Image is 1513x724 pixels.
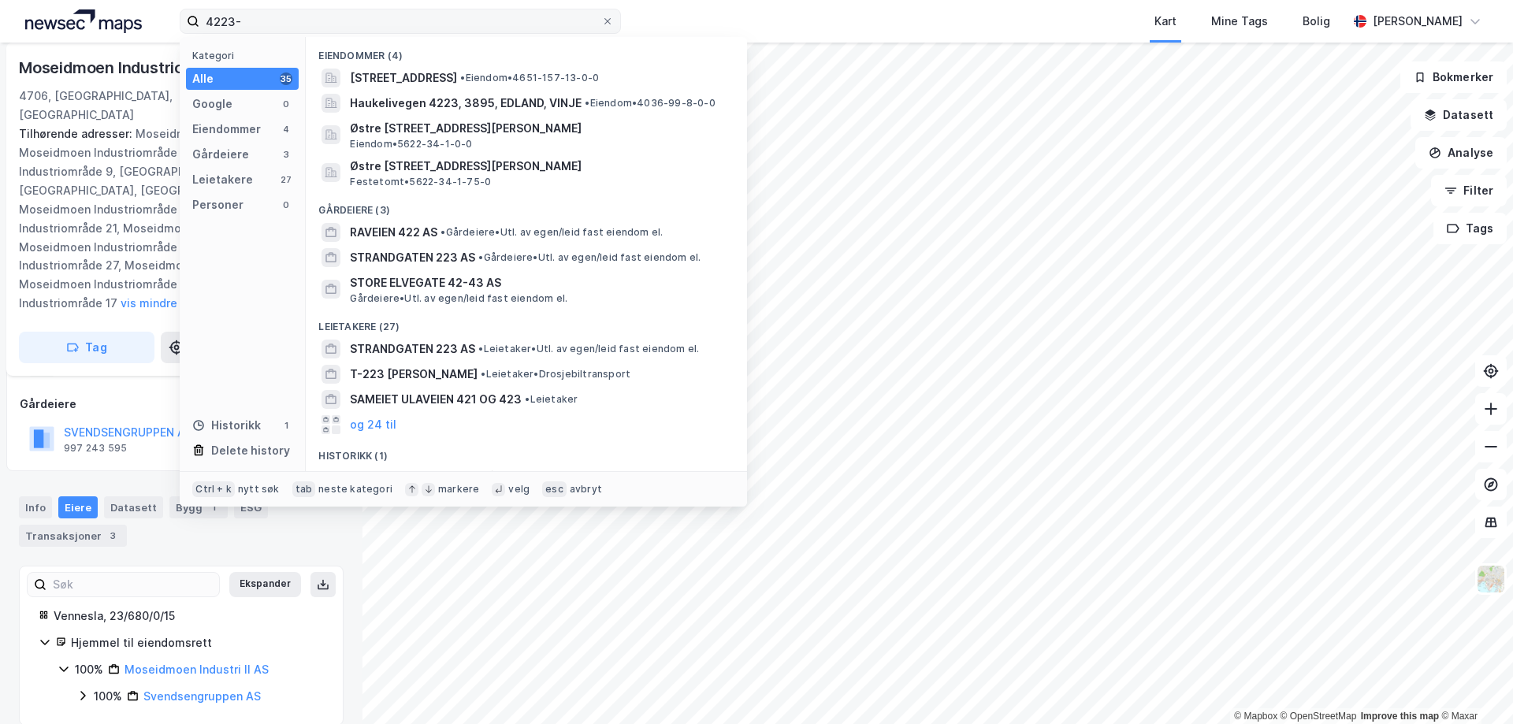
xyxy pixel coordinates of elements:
span: RAVEIEN 422 AS [350,223,437,242]
span: Eiendom • 4036-99-8-0-0 [585,97,715,110]
div: Alle [192,69,214,88]
div: Ctrl + k [192,481,235,497]
span: • [441,226,445,238]
div: Bolig [1303,12,1330,31]
img: logo.a4113a55bc3d86da70a041830d287a7e.svg [25,9,142,33]
div: Transaksjoner [19,525,127,547]
span: Leietaker [525,393,578,406]
div: 997 243 595 [64,442,127,455]
button: Datasett [1411,99,1507,131]
input: Søk på adresse, matrikkel, gårdeiere, leietakere eller personer [199,9,601,33]
div: 3 [280,148,292,161]
div: ESG [234,496,268,518]
span: Gårdeiere • Utl. av egen/leid fast eiendom el. [478,251,701,264]
div: Datasett [104,496,163,518]
span: Leietaker • Utl. av egen/leid fast eiendom el. [478,343,699,355]
div: 100% [94,687,122,706]
button: Analyse [1415,137,1507,169]
span: • [460,72,465,84]
div: 4 [280,123,292,136]
button: Tag [19,332,154,363]
div: Leietakere [192,170,253,189]
button: Bokmerker [1400,61,1507,93]
div: velg [508,483,530,496]
div: esc [542,481,567,497]
div: Gårdeiere [20,395,343,414]
a: Mapbox [1234,711,1277,722]
div: Kart [1154,12,1177,31]
div: Vennesla, 23/680/0/15 [54,607,324,626]
div: 1 [280,419,292,432]
span: Moseidmoen Industriområde 3, 4706, [GEOGRAPHIC_DATA], [GEOGRAPHIC_DATA] [350,468,728,487]
div: 0 [280,98,292,110]
div: Leietakere (27) [306,308,747,336]
span: • [585,97,589,109]
a: Improve this map [1361,711,1439,722]
span: Tilhørende adresser: [19,127,136,140]
div: 100% [75,660,103,679]
div: Eiendommer (4) [306,37,747,65]
span: Gårdeiere • Utl. av egen/leid fast eiendom el. [350,292,567,305]
input: Søk [46,573,219,596]
span: Østre [STREET_ADDRESS][PERSON_NAME] [350,119,728,138]
span: Østre [STREET_ADDRESS][PERSON_NAME] [350,157,728,176]
div: Historikk [192,416,261,435]
div: 1 [206,499,221,515]
div: Gårdeiere [192,145,249,164]
div: Google [192,95,232,113]
div: nytt søk [238,483,280,496]
span: [STREET_ADDRESS] [350,69,457,87]
div: neste kategori [318,483,392,496]
span: STRANDGATEN 223 AS [350,340,475,358]
button: Filter [1431,175,1507,206]
div: Moseidmoen Industriområde 3 [19,55,249,80]
span: • [478,251,483,263]
div: 4706, [GEOGRAPHIC_DATA], [GEOGRAPHIC_DATA] [19,87,240,124]
span: T-223 [PERSON_NAME] [350,365,478,384]
div: Info [19,496,52,518]
div: Hjemmel til eiendomsrett [71,633,324,652]
div: Kategori [192,50,299,61]
button: Tags [1433,213,1507,244]
a: Moseidmoen Industri II AS [125,663,269,676]
div: Eiendommer [192,120,261,139]
span: Eiendom • 4651-157-13-0-0 [460,72,599,84]
span: • [525,393,530,405]
div: avbryt [570,483,602,496]
span: Eiendom • 5622-34-1-0-0 [350,138,472,150]
iframe: Chat Widget [1434,648,1513,724]
span: STORE ELVEGATE 42-43 AS [350,273,728,292]
div: 3 [105,528,121,544]
span: STRANDGATEN 223 AS [350,248,475,267]
span: • [478,343,483,355]
a: Svendsengruppen AS [143,689,261,703]
button: og 24 til [350,415,396,434]
div: 0 [280,199,292,211]
div: Delete history [211,441,290,460]
span: Leietaker • Drosjebiltransport [481,368,630,381]
span: Gårdeiere • Utl. av egen/leid fast eiendom el. [441,226,663,239]
span: • [481,368,485,380]
span: Festetomt • 5622-34-1-75-0 [350,176,491,188]
div: Personer [192,195,243,214]
div: tab [292,481,316,497]
img: Z [1476,564,1506,594]
div: Eiere [58,496,98,518]
span: SAMEIET ULAVEIEN 421 OG 423 [350,390,522,409]
a: OpenStreetMap [1281,711,1357,722]
div: Bygg [169,496,228,518]
div: markere [438,483,479,496]
div: Moseidmoen Industriområde 5, Moseidmoen Industriområde 7, Moseidmoen Industriområde 9, [GEOGRAPHI... [19,124,331,313]
div: 35 [280,72,292,85]
div: [PERSON_NAME] [1373,12,1463,31]
div: Gårdeiere (3) [306,191,747,220]
div: Mine Tags [1211,12,1268,31]
div: 27 [280,173,292,186]
div: Historikk (1) [306,437,747,466]
button: Ekspander [229,572,301,597]
span: Haukelivegen 4223, 3895, EDLAND, VINJE [350,94,582,113]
